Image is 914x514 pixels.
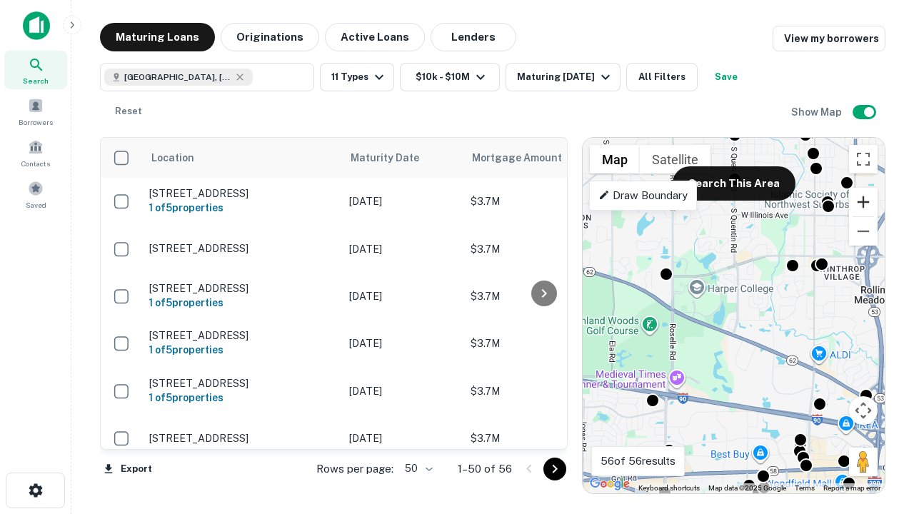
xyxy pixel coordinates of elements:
span: Search [23,75,49,86]
img: Google [586,475,633,493]
button: All Filters [626,63,698,91]
p: [DATE] [349,241,456,257]
p: [DATE] [349,383,456,399]
button: Keyboard shortcuts [638,483,700,493]
p: 56 of 56 results [601,453,676,470]
th: Maturity Date [342,138,463,178]
button: Maturing [DATE] [506,63,621,91]
button: Export [100,458,156,480]
button: Zoom in [849,188,878,216]
p: $3.7M [471,193,613,209]
button: Maturing Loans [100,23,215,51]
div: 0 0 [583,138,885,493]
a: Contacts [4,133,67,172]
h6: 1 of 5 properties [149,342,335,358]
p: Draw Boundary [598,187,688,204]
p: [STREET_ADDRESS] [149,187,335,200]
span: Mortgage Amount [472,149,581,166]
button: 11 Types [320,63,394,91]
p: $3.7M [471,288,613,304]
span: [GEOGRAPHIC_DATA], [GEOGRAPHIC_DATA] [124,71,231,84]
h6: Show Map [791,104,844,120]
p: [STREET_ADDRESS] [149,432,335,445]
button: Toggle fullscreen view [849,145,878,173]
p: $3.7M [471,336,613,351]
button: Show street map [590,145,640,173]
h6: 1 of 5 properties [149,390,335,405]
h6: 1 of 5 properties [149,295,335,311]
p: $3.7M [471,241,613,257]
iframe: Chat Widget [843,354,914,423]
p: [DATE] [349,193,456,209]
button: Reset [106,97,151,126]
div: 50 [399,458,435,479]
p: [STREET_ADDRESS] [149,242,335,255]
a: Terms [795,484,815,492]
span: Maturity Date [351,149,438,166]
span: Contacts [21,158,50,169]
th: Mortgage Amount [463,138,621,178]
button: Search This Area [673,166,795,201]
p: Rows per page: [316,460,393,478]
p: [STREET_ADDRESS] [149,377,335,390]
h6: 1 of 5 properties [149,200,335,216]
p: [DATE] [349,288,456,304]
p: [DATE] [349,430,456,446]
a: Open this area in Google Maps (opens a new window) [586,475,633,493]
p: $3.7M [471,430,613,446]
p: $3.7M [471,383,613,399]
a: Saved [4,175,67,213]
button: Originations [221,23,319,51]
button: Save your search to get updates of matches that match your search criteria. [703,63,749,91]
p: 1–50 of 56 [458,460,512,478]
span: Location [151,149,194,166]
button: Zoom out [849,217,878,246]
button: Active Loans [325,23,425,51]
img: capitalize-icon.png [23,11,50,40]
a: Borrowers [4,92,67,131]
span: Map data ©2025 Google [708,484,786,492]
th: Location [142,138,342,178]
button: Show satellite imagery [640,145,710,173]
a: Report a map error [823,484,880,492]
a: View my borrowers [773,26,885,51]
button: Go to next page [543,458,566,480]
div: Maturing [DATE] [517,69,614,86]
button: $10k - $10M [400,63,500,91]
p: [DATE] [349,336,456,351]
a: Search [4,51,67,89]
span: Borrowers [19,116,53,128]
p: [STREET_ADDRESS] [149,282,335,295]
p: [STREET_ADDRESS] [149,329,335,342]
button: Drag Pegman onto the map to open Street View [849,448,878,476]
button: Lenders [431,23,516,51]
span: Saved [26,199,46,211]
